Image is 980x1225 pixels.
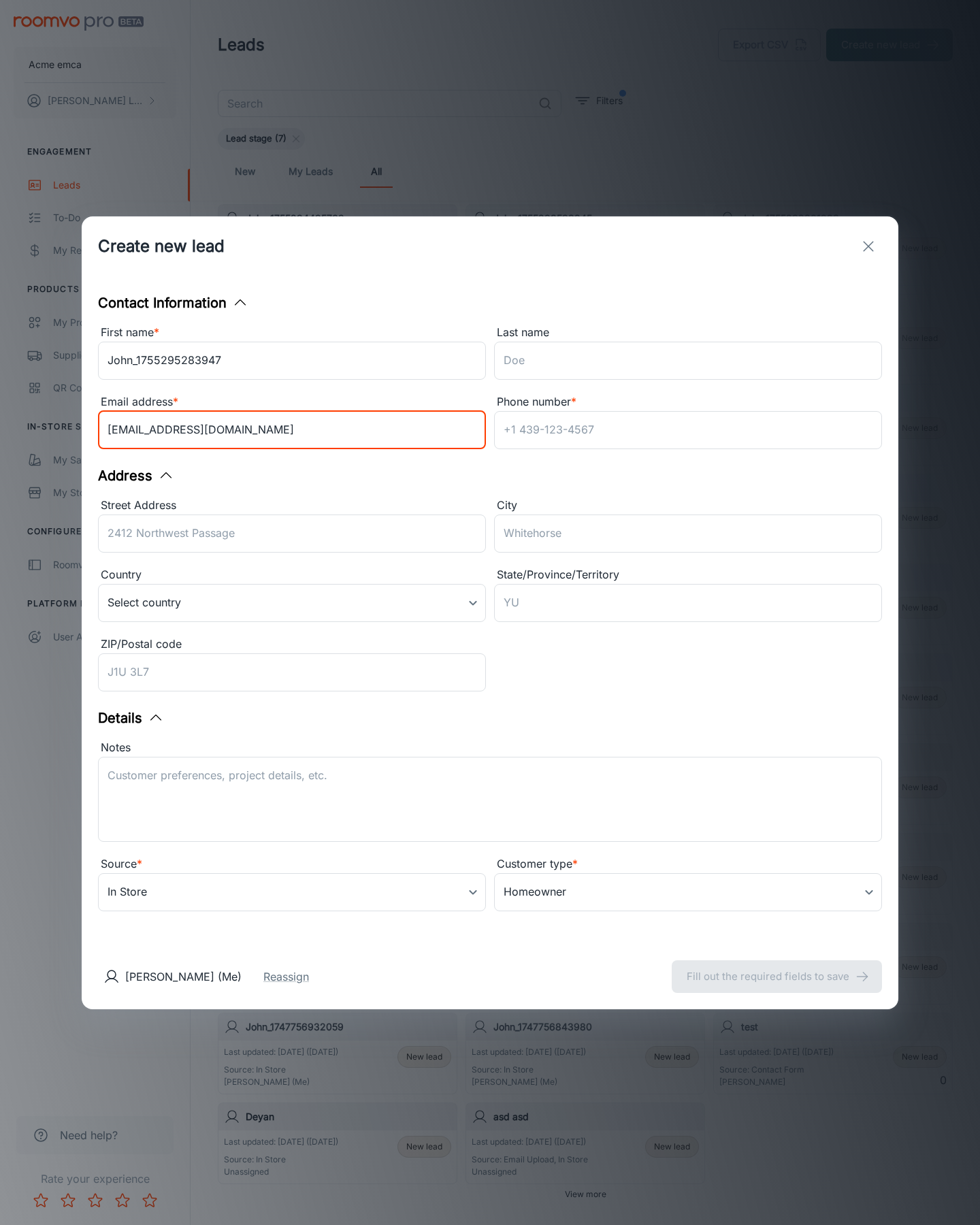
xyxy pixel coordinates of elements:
[494,514,882,553] input: Whitehorse
[98,324,486,342] div: First name
[98,636,486,653] div: ZIP/Postal code
[98,873,486,911] div: In Store
[98,855,486,873] div: Source
[98,708,164,728] button: Details
[494,584,882,622] input: YU
[494,342,882,380] input: Doe
[98,342,486,380] input: John
[98,411,486,449] input: myname@example.com
[494,411,882,449] input: +1 439-123-4567
[125,968,242,985] p: [PERSON_NAME] (Me)
[855,233,882,260] button: exit
[98,293,248,313] button: Contact Information
[98,393,486,411] div: Email address
[98,465,174,486] button: Address
[98,653,486,691] input: J1U 3L7
[263,968,309,985] button: Reassign
[98,497,486,514] div: Street Address
[494,855,882,873] div: Customer type
[98,739,882,757] div: Notes
[98,566,486,584] div: Country
[494,324,882,342] div: Last name
[98,234,225,259] h1: Create new lead
[494,393,882,411] div: Phone number
[494,873,882,911] div: Homeowner
[98,514,486,553] input: 2412 Northwest Passage
[494,497,882,514] div: City
[494,566,882,584] div: State/Province/Territory
[98,584,486,622] div: Select country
